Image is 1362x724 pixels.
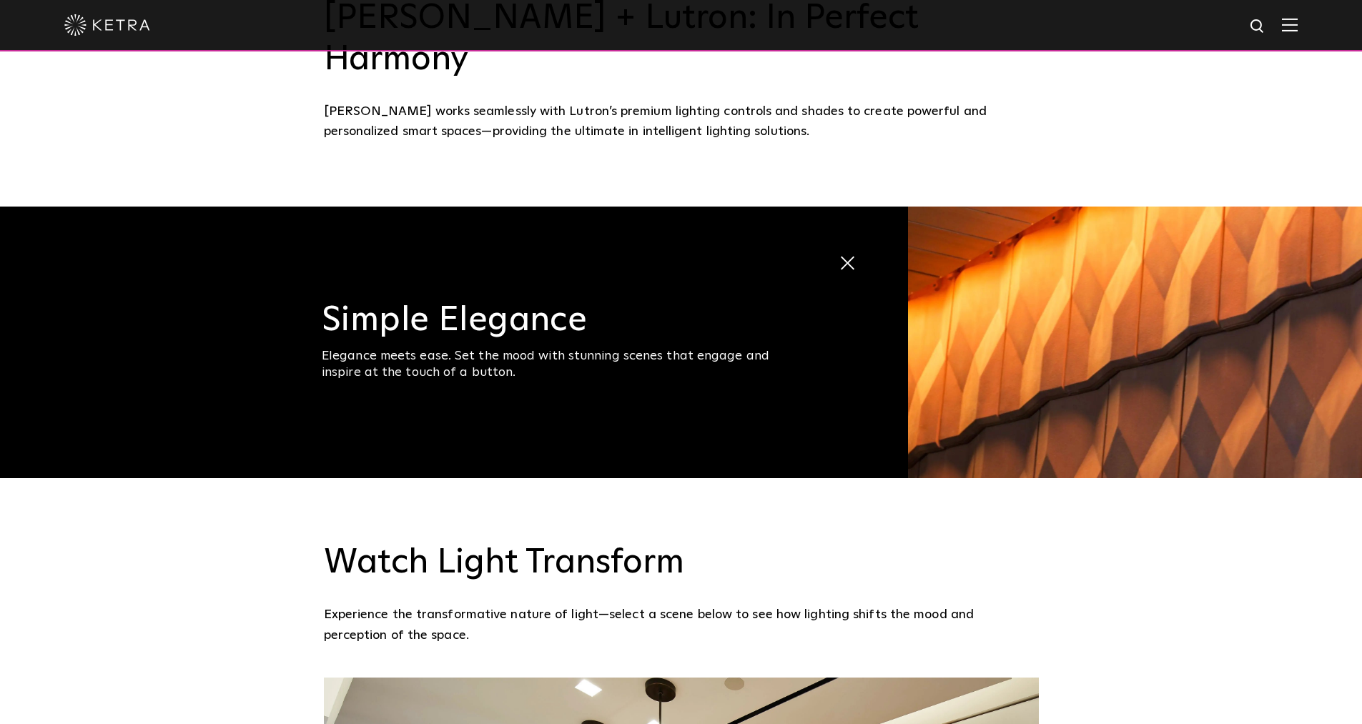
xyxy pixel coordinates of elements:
img: simple_elegance [908,207,1362,478]
div: [PERSON_NAME] works seamlessly with Lutron’s premium lighting controls and shades to create power... [324,101,1039,142]
img: ketra-logo-2019-white [64,14,150,36]
h3: Watch Light Transform [324,542,1039,584]
img: Hamburger%20Nav.svg [1282,18,1298,31]
p: Experience the transformative nature of light—select a scene below to see how lighting shifts the... [324,605,1032,645]
h3: Simple Elegance [322,303,804,337]
div: Elegance meets ease. Set the mood with stunning scenes that engage and inspire at the touch of a ... [322,348,804,382]
img: search icon [1249,18,1267,36]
